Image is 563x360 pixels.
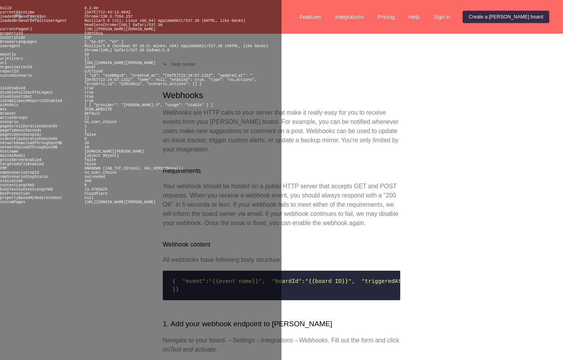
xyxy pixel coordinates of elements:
[85,200,156,204] pre: [URL][DOMAIN_NAME][PERSON_NAME]
[85,95,94,99] pre: true
[362,278,405,284] span: "triggeredAt"
[85,61,156,65] pre: [URL][DOMAIN_NAME][PERSON_NAME]
[427,11,457,23] a: Sign in
[272,278,302,284] span: "boardId"
[302,278,305,284] span: :
[85,31,103,36] pre: G3RtEmiq
[85,40,124,44] pre: [ "es-ES", "en" ]
[85,171,117,175] pre: no_user_choice
[85,183,87,187] pre: 0
[299,337,328,344] em: Webhooks
[85,120,117,124] pre: no_user_choice
[85,116,89,120] pre: []
[85,103,213,107] pre: [ { "provider": "[PERSON_NAME]-3", "usage": "stable" } ]
[163,166,400,176] h3: Requirements
[85,6,98,10] pre: 8.2.6e
[163,336,400,354] p: Navigate to your board → → → . Fill out the form and click on .
[85,86,94,90] pre: true
[85,158,96,162] pre: false
[85,154,119,158] pre: [object Object]
[85,27,156,31] pre: [URL][PERSON_NAME][DOMAIN_NAME]
[329,11,370,23] a: Integrations
[168,274,395,297] code: } }
[85,65,96,69] pre: xandr
[85,53,89,57] pre: 10
[85,187,108,192] pre: 13.4765625
[85,150,144,154] pre: [DOMAIN_NAME][PERSON_NAME]
[85,90,94,95] pre: true
[85,166,183,171] pre: UNKNOWN (IAB_TCF_ID=null, GVL_VERSION=null)
[85,107,112,112] pre: SCAN_WEBSITE
[85,196,94,200] pre: null
[85,15,133,19] pre: Chrome/138.0.7204.157
[372,11,401,23] a: Pricing
[463,11,549,23] a: Create a [PERSON_NAME] board
[305,278,352,284] span: "{{board ID}}"
[293,11,327,23] a: Features
[85,162,96,166] pre: false
[85,175,105,179] pre: succeeded
[163,240,400,249] h3: Webhook content
[85,145,89,150] pre: 10
[163,89,400,102] h1: Webhooks
[85,57,89,61] pre: []
[85,179,92,183] pre: 200
[163,182,400,228] p: Your webhook should be hosted on a public HTTP server that accepts GET and POST requests. When yo...
[85,192,108,196] pre: CloudFlare
[85,19,245,27] pre: Mozilla/5.0 (X11; Linux x86_64) AppleWebKit/537.36 (KHTML, like Gecko) HeadlessChrome/[URL] Safar...
[85,112,101,116] pre: default
[163,319,400,330] h2: 1. Add your webhook endpoint to [PERSON_NAME]
[85,128,87,133] pre: 1
[85,141,89,145] pre: 20
[85,69,103,74] pre: UJCTizad
[352,278,355,284] span: ,
[402,11,426,23] a: Help
[85,133,96,137] pre: false
[85,36,92,40] pre: ESP
[85,137,87,141] pre: 0
[163,255,400,265] p: All webhooks have following body structure:
[85,10,131,15] pre: [DATE]T22:43:13.994Z
[163,108,400,154] p: Webhooks are HTTP calls to your server that make it really easy for you to receive events from yo...
[85,44,268,53] pre: Mozilla/5.0 (Windows NT 10.0; Win64; x64) AppleWebKit/537.36 (KHTML, like Gecko) Chrome/[URL] Saf...
[85,74,257,86] pre: { "id": "expBNgiR", "created_at": "[DATE]T22:34:57.132Z", "updated_at": "[DATE]T22:34:57.132Z", "...
[85,124,87,128] pre: 1
[85,99,94,103] pre: true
